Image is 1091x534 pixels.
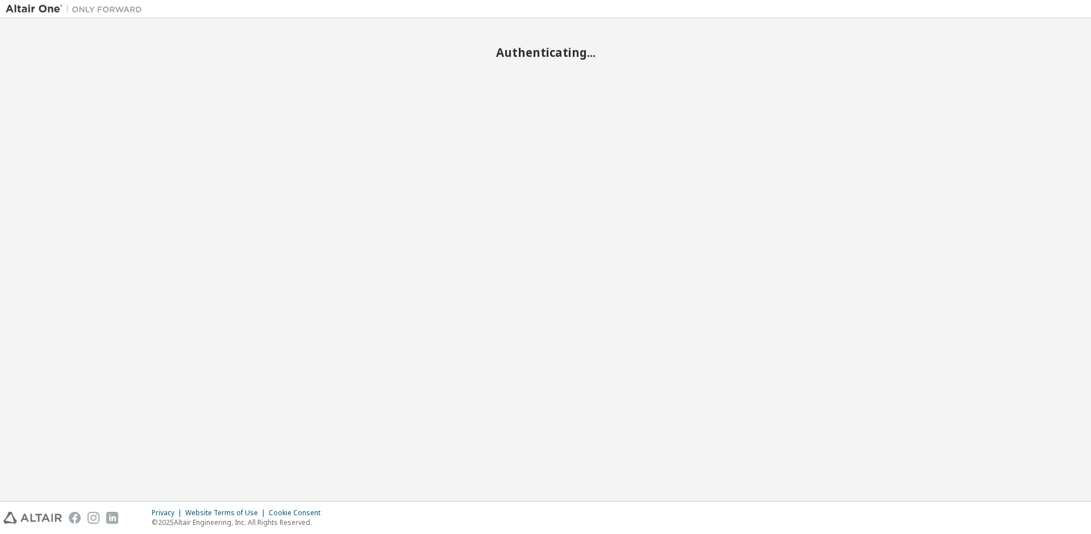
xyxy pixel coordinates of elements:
h2: Authenticating... [6,45,1085,60]
img: facebook.svg [69,512,81,524]
p: © 2025 Altair Engineering, Inc. All Rights Reserved. [152,518,327,527]
img: instagram.svg [88,512,99,524]
div: Privacy [152,508,185,518]
img: linkedin.svg [106,512,118,524]
div: Cookie Consent [269,508,327,518]
img: Altair One [6,3,148,15]
div: Website Terms of Use [185,508,269,518]
img: altair_logo.svg [3,512,62,524]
